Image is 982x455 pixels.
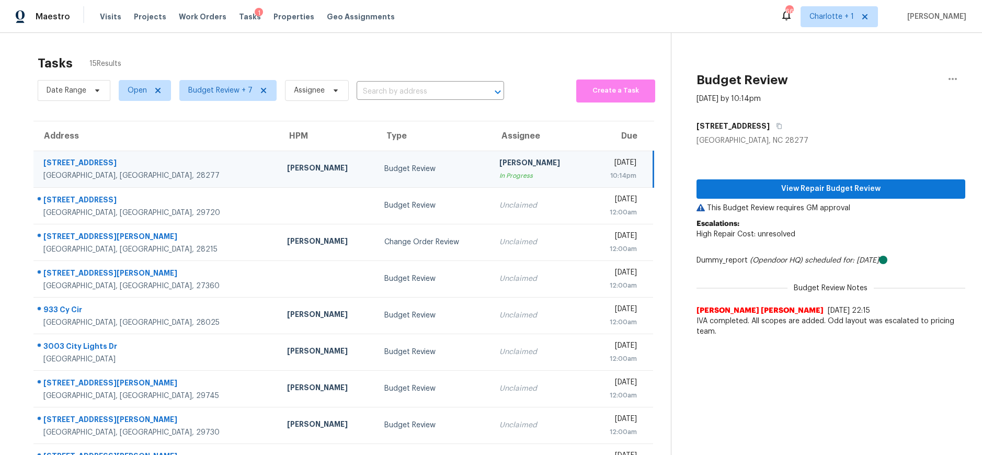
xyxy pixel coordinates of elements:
[89,59,121,69] span: 15 Results
[750,257,803,264] i: (Opendoor HQ)
[384,237,483,247] div: Change Order Review
[597,244,637,254] div: 12:00am
[696,231,795,238] span: High Repair Cost: unresolved
[770,117,784,135] button: Copy Address
[787,283,874,293] span: Budget Review Notes
[43,231,270,244] div: [STREET_ADDRESS][PERSON_NAME]
[696,220,739,227] b: Escalations:
[294,85,325,96] span: Assignee
[705,183,957,196] span: View Repair Budget Review
[43,208,270,218] div: [GEOGRAPHIC_DATA], [GEOGRAPHIC_DATA], 29720
[809,12,854,22] span: Charlotte + 1
[384,347,483,357] div: Budget Review
[696,94,761,104] div: [DATE] by 10:14pm
[327,12,395,22] span: Geo Assignments
[696,179,965,199] button: View Repair Budget Review
[491,121,588,151] th: Assignee
[597,414,637,427] div: [DATE]
[597,317,637,327] div: 12:00am
[903,12,966,22] span: [PERSON_NAME]
[597,340,637,354] div: [DATE]
[43,268,270,281] div: [STREET_ADDRESS][PERSON_NAME]
[287,163,368,176] div: [PERSON_NAME]
[43,341,270,354] div: 3003 City Lights Dr
[273,12,314,22] span: Properties
[100,12,121,22] span: Visits
[47,85,86,96] span: Date Range
[179,12,226,22] span: Work Orders
[43,391,270,401] div: [GEOGRAPHIC_DATA], [GEOGRAPHIC_DATA], 29745
[696,305,824,316] span: [PERSON_NAME] [PERSON_NAME]
[376,121,491,151] th: Type
[43,427,270,438] div: [GEOGRAPHIC_DATA], [GEOGRAPHIC_DATA], 29730
[36,12,70,22] span: Maestro
[43,281,270,291] div: [GEOGRAPHIC_DATA], [GEOGRAPHIC_DATA], 27360
[384,200,483,211] div: Budget Review
[134,12,166,22] span: Projects
[499,310,580,321] div: Unclaimed
[287,346,368,359] div: [PERSON_NAME]
[38,58,73,69] h2: Tasks
[785,6,793,17] div: 66
[43,304,270,317] div: 933 Cy Cir
[384,420,483,430] div: Budget Review
[597,231,637,244] div: [DATE]
[597,280,637,291] div: 12:00am
[499,170,580,181] div: In Progress
[828,307,870,314] span: [DATE] 22:15
[499,383,580,394] div: Unclaimed
[128,85,147,96] span: Open
[696,75,788,85] h2: Budget Review
[43,317,270,328] div: [GEOGRAPHIC_DATA], [GEOGRAPHIC_DATA], 28025
[499,157,580,170] div: [PERSON_NAME]
[43,195,270,208] div: [STREET_ADDRESS]
[499,237,580,247] div: Unclaimed
[805,257,879,264] i: scheduled for: [DATE]
[255,8,263,18] div: 1
[597,354,637,364] div: 12:00am
[696,135,965,146] div: [GEOGRAPHIC_DATA], NC 28277
[499,274,580,284] div: Unclaimed
[287,419,368,432] div: [PERSON_NAME]
[499,200,580,211] div: Unclaimed
[43,244,270,255] div: [GEOGRAPHIC_DATA], [GEOGRAPHIC_DATA], 28215
[43,157,270,170] div: [STREET_ADDRESS]
[597,194,637,207] div: [DATE]
[490,85,505,99] button: Open
[499,347,580,357] div: Unclaimed
[188,85,253,96] span: Budget Review + 7
[279,121,376,151] th: HPM
[588,121,653,151] th: Due
[384,164,483,174] div: Budget Review
[239,13,261,20] span: Tasks
[696,121,770,131] h5: [STREET_ADDRESS]
[597,390,637,401] div: 12:00am
[581,85,649,97] span: Create a Task
[384,274,483,284] div: Budget Review
[597,170,636,181] div: 10:14pm
[287,236,368,249] div: [PERSON_NAME]
[696,255,965,266] div: Dummy_report
[696,316,965,337] span: IVA completed. All scopes are added. Odd layout was escalated to pricing team.
[597,427,637,437] div: 12:00am
[696,203,965,213] p: This Budget Review requires GM approval
[597,157,636,170] div: [DATE]
[597,207,637,218] div: 12:00am
[33,121,279,151] th: Address
[597,377,637,390] div: [DATE]
[43,170,270,181] div: [GEOGRAPHIC_DATA], [GEOGRAPHIC_DATA], 28277
[597,304,637,317] div: [DATE]
[384,310,483,321] div: Budget Review
[384,383,483,394] div: Budget Review
[287,309,368,322] div: [PERSON_NAME]
[576,79,655,103] button: Create a Task
[43,354,270,365] div: [GEOGRAPHIC_DATA]
[499,420,580,430] div: Unclaimed
[357,84,475,100] input: Search by address
[287,382,368,395] div: [PERSON_NAME]
[43,378,270,391] div: [STREET_ADDRESS][PERSON_NAME]
[597,267,637,280] div: [DATE]
[43,414,270,427] div: [STREET_ADDRESS][PERSON_NAME]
